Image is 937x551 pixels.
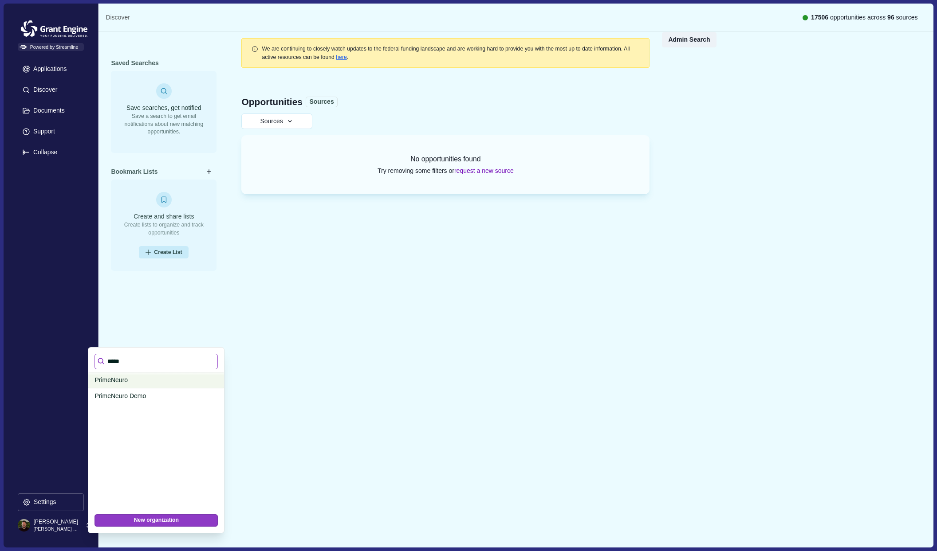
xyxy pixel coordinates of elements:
p: Discover [30,86,57,94]
button: Settings [18,493,84,511]
p: [PERSON_NAME] Personal Organization [33,526,80,533]
div: . [262,45,640,61]
button: Sources [306,97,338,107]
p: Settings [31,498,56,506]
button: Expand [18,144,84,161]
a: Discover [106,13,130,22]
a: Grantengine Logo [18,18,84,27]
button: Support [18,123,84,141]
span: request a new source [454,167,514,174]
a: Settings [18,493,84,514]
img: Grantengine Logo [18,18,91,40]
span: opportunities across sources [811,13,918,22]
a: here [336,54,347,60]
span: No opportunities found [248,154,643,165]
p: [PERSON_NAME] [33,518,80,526]
p: Save a search to get email notifications about new matching opportunities. [117,113,210,136]
p: Create lists to organize and track opportunities [117,221,210,237]
button: Documents [18,102,84,120]
span: Opportunities [241,97,303,106]
img: profile picture [18,519,30,531]
p: PrimeNeuro [94,375,215,385]
button: Create List [139,246,189,258]
button: Discover [18,81,84,99]
p: Documents [30,107,65,114]
button: Admin Search [662,32,716,47]
h3: Save searches, get notified [117,103,210,113]
button: Sources [241,113,312,129]
span: Powered by Streamline [18,43,84,51]
img: Powered by Streamline Logo [20,45,27,50]
span: 96 [887,14,894,21]
span: 17506 [811,14,828,21]
span: Saved Searches [111,59,158,68]
span: Sources [260,117,283,125]
p: PrimeNeuro Demo [94,391,215,401]
button: New organization [94,514,218,527]
p: Support [30,128,55,135]
p: Collapse [30,148,57,156]
span: We are continuing to closely watch updates to the federal funding landscape and are working hard ... [262,46,630,60]
span: Try removing some filters or [248,166,643,176]
span: Bookmark Lists [111,167,157,176]
p: Applications [30,65,67,73]
button: Applications [18,60,84,78]
h3: Create and share lists [117,212,210,221]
